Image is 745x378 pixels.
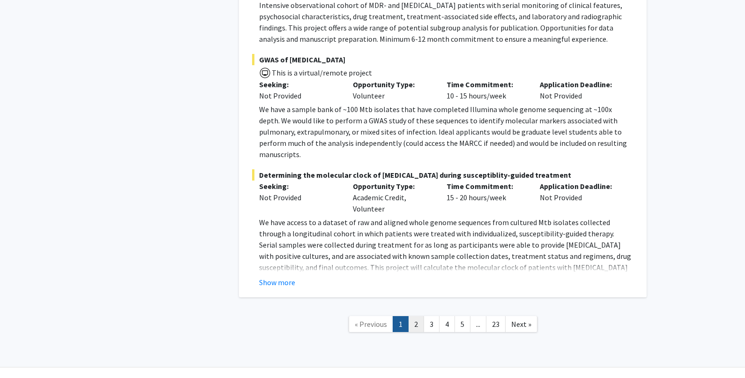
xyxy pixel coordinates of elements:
[349,316,393,333] a: Previous Page
[533,181,626,214] div: Not Provided
[505,316,537,333] a: Next
[239,307,647,345] nav: Page navigation
[259,79,339,90] p: Seeking:
[259,181,339,192] p: Seeking:
[393,316,409,333] a: 1
[346,181,440,214] div: Academic Credit, Volunteer
[252,54,633,65] span: GWAS of [MEDICAL_DATA]
[440,181,533,214] div: 15 - 20 hours/week
[252,169,633,181] span: Determining the molecular clock of [MEDICAL_DATA] during susceptiblity-guided treatment
[424,316,440,333] a: 3
[271,68,372,77] span: This is a virtual/remote project
[511,319,531,329] span: Next »
[353,181,432,192] p: Opportunity Type:
[259,217,633,318] p: We have access to a dataset of raw and aligned whole genome sequences from cultured Mtb isolates ...
[533,79,626,101] div: Not Provided
[259,90,339,101] div: Not Provided
[540,79,619,90] p: Application Deadline:
[454,316,470,333] a: 5
[540,181,619,192] p: Application Deadline:
[476,319,480,329] span: ...
[408,316,424,333] a: 2
[486,316,506,333] a: 23
[259,277,295,288] button: Show more
[355,319,387,329] span: « Previous
[439,316,455,333] a: 4
[447,181,526,192] p: Time Commitment:
[259,192,339,203] div: Not Provided
[440,79,533,101] div: 10 - 15 hours/week
[7,336,40,371] iframe: Chat
[346,79,440,101] div: Volunteer
[353,79,432,90] p: Opportunity Type:
[259,104,633,160] p: We have a sample bank of ~100 Mtb isolates that have completed Illumina whole genome sequencing a...
[447,79,526,90] p: Time Commitment:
